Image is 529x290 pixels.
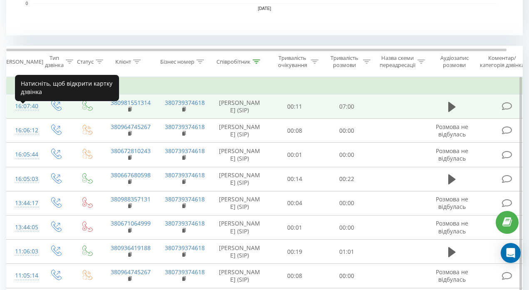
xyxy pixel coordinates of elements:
[77,58,94,65] div: Статус
[269,94,321,119] td: 00:11
[328,55,361,69] div: Тривалість розмови
[165,147,205,155] a: 380739374618
[269,119,321,143] td: 00:08
[321,191,373,215] td: 00:00
[1,58,43,65] div: [PERSON_NAME]
[15,219,32,235] div: 13:44:05
[269,143,321,167] td: 00:01
[478,55,527,69] div: Коментар/категорія дзвінка
[269,191,321,215] td: 00:04
[321,119,373,143] td: 00:00
[111,195,151,203] a: 380988357131
[15,146,32,163] div: 16:05:44
[211,264,269,288] td: [PERSON_NAME] (SIP)
[25,1,28,6] text: 0
[211,143,269,167] td: [PERSON_NAME] (SIP)
[436,219,468,235] span: Розмова не відбулась
[111,244,151,252] a: 380936419188
[165,171,205,179] a: 380739374618
[211,191,269,215] td: [PERSON_NAME] (SIP)
[211,94,269,119] td: [PERSON_NAME] (SIP)
[321,240,373,264] td: 01:01
[15,98,32,114] div: 16:07:40
[15,195,32,211] div: 13:44:17
[111,171,151,179] a: 380667680598
[211,119,269,143] td: [PERSON_NAME] (SIP)
[321,94,373,119] td: 07:00
[165,195,205,203] a: 380739374618
[111,99,151,107] a: 380981551314
[216,58,251,65] div: Співробітник
[436,268,468,283] span: Розмова не відбулась
[321,216,373,240] td: 00:00
[160,58,194,65] div: Бізнес номер
[276,55,309,69] div: Тривалість очікування
[111,123,151,131] a: 380964745267
[321,167,373,191] td: 00:22
[321,143,373,167] td: 00:00
[434,55,474,69] div: Аудіозапис розмови
[321,264,373,288] td: 00:00
[45,55,64,69] div: Тип дзвінка
[436,147,468,162] span: Розмова не відбулась
[436,123,468,138] span: Розмова не відбулась
[269,264,321,288] td: 00:08
[165,268,205,276] a: 380739374618
[15,268,32,284] div: 11:05:14
[115,58,131,65] div: Клієнт
[501,243,521,263] div: Open Intercom Messenger
[211,167,269,191] td: [PERSON_NAME] (SIP)
[165,244,205,252] a: 380739374618
[211,216,269,240] td: [PERSON_NAME] (SIP)
[436,195,468,211] span: Розмова не відбулась
[380,55,415,69] div: Назва схеми переадресації
[15,122,32,139] div: 16:06:12
[15,243,32,260] div: 11:06:03
[111,268,151,276] a: 380964745267
[269,167,321,191] td: 00:14
[211,240,269,264] td: [PERSON_NAME] (SIP)
[165,123,205,131] a: 380739374618
[269,240,321,264] td: 00:19
[258,6,271,11] text: [DATE]
[269,216,321,240] td: 00:01
[165,219,205,227] a: 380739374618
[111,147,151,155] a: 380672810243
[165,99,205,107] a: 380739374618
[15,171,32,187] div: 16:05:03
[111,219,151,227] a: 380671064999
[15,75,119,101] div: Натисніть, щоб відкрити картку дзвінка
